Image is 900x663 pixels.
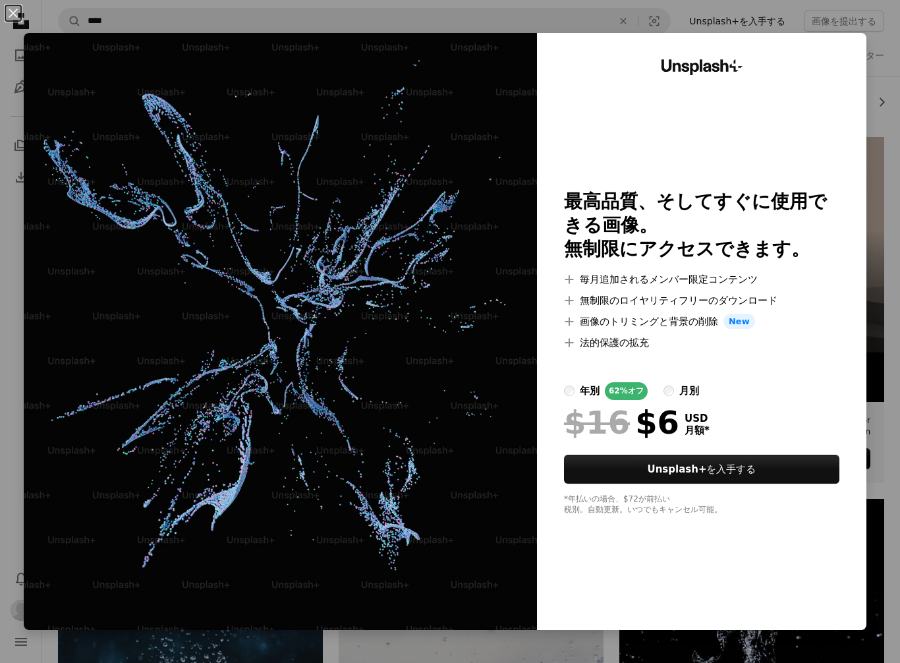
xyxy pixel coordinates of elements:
[564,190,839,261] h2: 最高品質、そしてすぐに使用できる画像。 無制限にアクセスできます。
[564,405,630,440] span: $16
[663,386,674,396] input: 月別
[648,463,707,475] strong: Unsplash+
[564,335,839,351] li: 法的保護の拡充
[564,455,839,484] a: Unsplash+を入手する
[580,383,600,399] div: 年別
[685,413,710,424] span: USD
[564,386,575,396] input: 年別62%オフ
[564,314,839,330] li: 画像のトリミングと背景の削除
[564,405,679,440] div: $6
[605,382,648,400] div: 62% オフ
[723,314,755,330] span: New
[679,383,699,399] div: 月別
[564,272,839,287] li: 毎月追加されるメンバー限定コンテンツ
[564,293,839,308] li: 無制限のロイヤリティフリーのダウンロード
[564,494,839,515] div: *年払いの場合、 $72 が前払い 税別。自動更新。いつでもキャンセル可能。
